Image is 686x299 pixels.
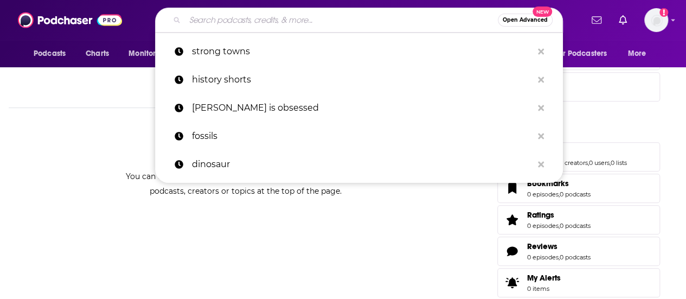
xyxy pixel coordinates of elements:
[644,8,668,32] button: Show profile menu
[614,11,631,29] a: Show notifications dropdown
[527,222,559,230] a: 0 episodes
[497,205,660,234] span: Ratings
[555,46,607,61] span: For Podcasters
[9,143,483,152] div: Or maybe something else...
[628,46,646,61] span: More
[560,222,591,230] a: 0 podcasts
[129,46,167,61] span: Monitoring
[498,14,553,27] button: Open AdvancedNew
[155,8,563,33] div: Search podcasts, credits, & more...
[155,37,563,66] a: strong towns
[560,253,591,261] a: 0 podcasts
[527,273,561,283] span: My Alerts
[589,159,610,167] a: 0 users
[559,159,588,167] a: 0 creators
[587,11,606,29] a: Show notifications dropdown
[527,190,559,198] a: 0 episodes
[527,210,591,220] a: Ratings
[26,43,80,64] button: open menu
[527,179,591,188] a: Bookmarks
[497,142,660,171] span: Follows
[192,37,533,66] p: strong towns
[501,181,523,196] a: Bookmarks
[644,8,668,32] span: Logged in as mdekoning
[192,150,533,179] p: dinosaur
[611,159,627,167] a: 0 lists
[155,66,563,94] a: history shorts
[527,147,627,157] a: Follows
[155,150,563,179] a: dinosaur
[501,212,523,227] a: Ratings
[86,46,109,61] span: Charts
[34,46,66,61] span: Podcasts
[588,159,589,167] span: ,
[659,8,668,17] svg: Add a profile image
[644,8,668,32] img: User Profile
[559,222,560,230] span: ,
[527,241,591,251] a: Reviews
[527,179,569,188] span: Bookmarks
[497,237,660,266] span: Reviews
[497,174,660,203] span: Bookmarks
[559,253,560,261] span: ,
[18,10,122,30] img: Podchaser - Follow, Share and Rate Podcasts
[527,210,554,220] span: Ratings
[192,66,533,94] p: history shorts
[501,275,523,290] span: My Alerts
[112,169,379,199] div: You can explore our full database by searching for your favorite podcasts, creators or topics at ...
[610,159,611,167] span: ,
[155,122,563,150] a: fossils
[121,43,181,64] button: open menu
[527,241,557,251] span: Reviews
[503,17,548,23] span: Open Advanced
[559,190,560,198] span: ,
[548,43,623,64] button: open menu
[192,122,533,150] p: fossils
[185,11,498,29] input: Search podcasts, credits, & more...
[560,190,591,198] a: 0 podcasts
[527,253,559,261] a: 0 episodes
[533,7,552,17] span: New
[620,43,660,64] button: open menu
[497,72,660,101] span: Searches
[501,244,523,259] a: Reviews
[527,285,561,292] span: 0 items
[79,43,116,64] a: Charts
[192,94,533,122] p: david greene is obsessed
[497,268,660,297] a: My Alerts
[155,94,563,122] a: [PERSON_NAME] is obsessed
